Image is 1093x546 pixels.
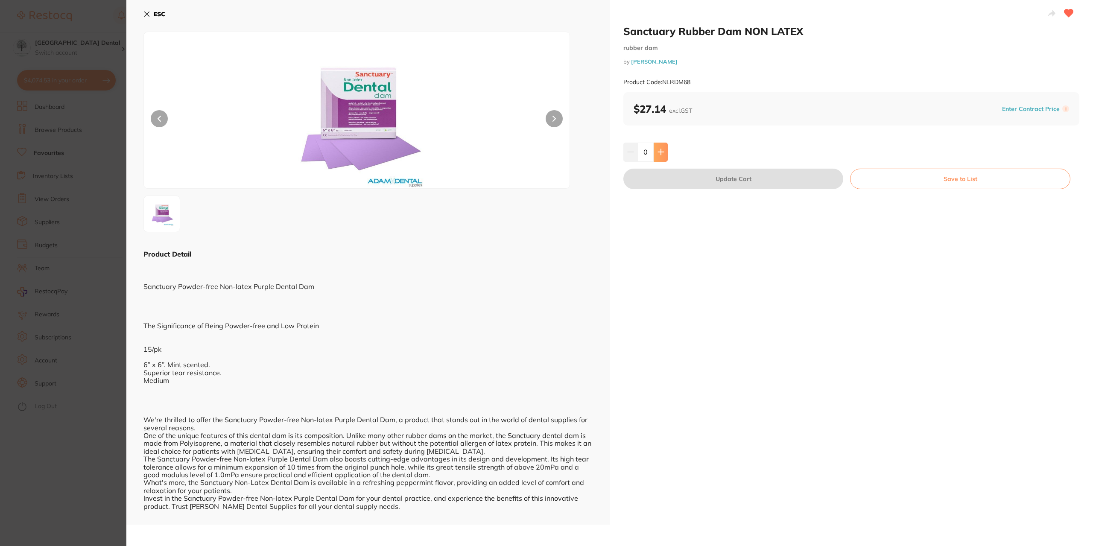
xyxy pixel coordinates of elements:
img: NjguanBn [146,199,177,229]
div: Sanctuary Powder-free Non-latex Purple Dental Dam The Significance of Being Powder-free and Low P... [143,259,593,518]
button: Update Cart [623,169,843,189]
a: [PERSON_NAME] [631,58,678,65]
b: ESC [154,10,165,18]
span: excl. GST [669,107,692,114]
label: i [1062,105,1069,112]
h2: Sanctuary Rubber Dam NON LATEX [623,25,1079,38]
button: Save to List [850,169,1070,189]
button: Enter Contract Price [999,105,1062,113]
b: Product Detail [143,250,191,258]
small: by [623,58,1079,65]
small: Product Code: NLRDM68 [623,79,690,86]
button: ESC [143,7,165,21]
img: NjguanBn [229,53,484,188]
small: rubber dam [623,44,1079,52]
b: $27.14 [634,102,692,115]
